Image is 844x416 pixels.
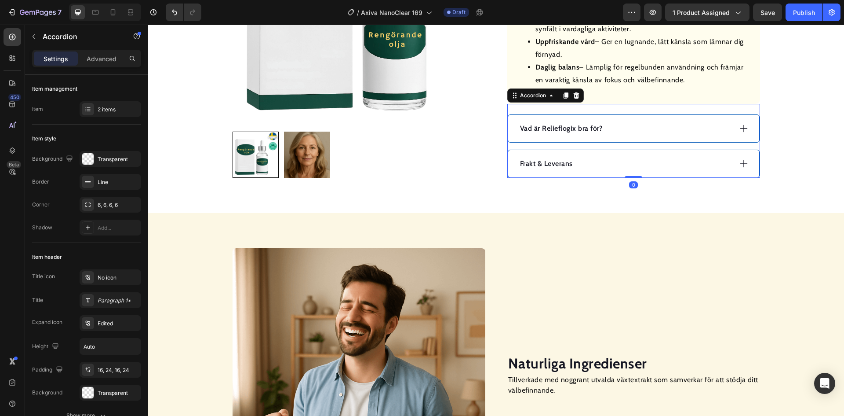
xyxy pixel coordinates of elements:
button: Publish [786,4,822,21]
div: 450 [8,94,21,101]
div: Undo/Redo [166,4,201,21]
span: Save [760,9,775,16]
p: Vad är Relieflogix bra för? [372,99,455,109]
div: Transparent [98,155,139,163]
div: Add... [98,224,139,232]
div: Open Intercom Messenger [814,373,835,394]
p: Advanced [87,54,116,63]
strong: Daglig balans [387,38,432,47]
div: 16, 24, 16, 24 [98,366,139,374]
div: 0 [481,157,490,164]
div: Title [32,296,43,304]
div: Beta [7,161,21,168]
button: 7 [4,4,65,21]
p: Frakt & Leverans [372,134,425,144]
span: / [357,8,359,17]
p: Tillverkade med noggrant utvalda växtextrakt som samverkar för att stödja ditt välbefinnande. [360,350,611,371]
div: Publish [793,8,815,17]
div: Item management [32,85,77,93]
p: Settings [44,54,68,63]
span: Draft [452,8,466,16]
div: Shadow [32,224,52,232]
div: Accordion [370,67,400,75]
div: Item style [32,135,56,143]
input: Auto [80,339,141,354]
div: Transparent [98,389,139,397]
div: Paragraph 1* [98,297,139,305]
p: Accordion [43,31,117,42]
div: Line [98,178,139,186]
div: Background [32,153,75,165]
div: 6, 6, 6, 6 [98,201,139,209]
li: – Lämplig för regelbunden användning och främjar en varaktig känsla av fokus och välbefinnande. [387,37,601,62]
div: Padding [32,364,65,376]
div: Background [32,389,62,397]
div: Height [32,341,61,353]
div: Border [32,178,49,186]
button: 1 product assigned [665,4,749,21]
iframe: Design area [148,25,844,416]
span: Axiva NanoClear 169 [361,8,422,17]
button: Save [753,4,782,21]
div: No icon [98,274,139,282]
p: 7 [58,7,62,18]
div: Corner [32,201,50,209]
div: Edited [98,320,139,328]
div: Item [32,105,43,113]
div: Expand icon [32,318,62,326]
div: 2 items [98,106,139,114]
strong: Naturliga Ingredienser [360,330,499,347]
div: Item header [32,253,62,261]
div: Title icon [32,272,55,280]
span: 1 product assigned [673,8,730,17]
